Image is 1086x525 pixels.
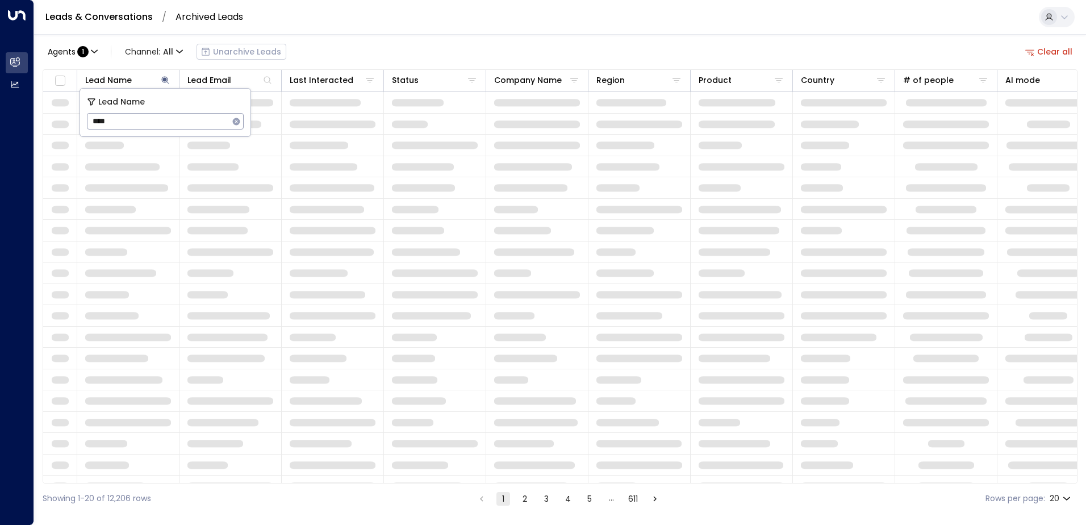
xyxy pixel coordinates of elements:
[648,492,662,506] button: Go to next page
[494,73,580,87] div: Company Name
[163,47,173,56] span: All
[699,73,784,87] div: Product
[1021,44,1077,60] button: Clear all
[903,73,954,87] div: # of people
[626,492,640,506] button: Go to page 611
[43,493,151,505] div: Showing 1-20 of 12,206 rows
[474,491,662,506] nav: pagination navigation
[98,95,145,109] span: Lead Name
[176,10,243,23] a: Archived Leads
[77,46,89,57] span: 1
[48,48,76,56] span: Agents
[45,10,153,23] a: Leads & Conversations
[290,73,375,87] div: Last Interacted
[392,73,419,87] div: Status
[85,73,132,87] div: Lead Name
[85,73,171,87] div: Lead Name
[187,73,231,87] div: Lead Email
[583,492,596,506] button: Go to page 5
[596,73,625,87] div: Region
[518,492,532,506] button: Go to page 2
[187,73,273,87] div: Lead Email
[801,73,887,87] div: Country
[392,73,478,87] div: Status
[561,492,575,506] button: Go to page 4
[596,73,682,87] div: Region
[162,12,166,22] li: /
[494,73,562,87] div: Company Name
[540,492,553,506] button: Go to page 3
[496,492,510,506] button: page 1
[120,44,187,60] span: Channel:
[801,73,834,87] div: Country
[1050,490,1073,507] div: 20
[903,73,989,87] div: # of people
[699,73,732,87] div: Product
[1005,73,1040,87] div: AI mode
[604,492,618,506] div: …
[48,46,89,57] div: :
[985,493,1045,505] label: Rows per page:
[120,44,187,60] button: Channel:All
[290,73,353,87] div: Last Interacted
[43,44,102,60] button: Agents:1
